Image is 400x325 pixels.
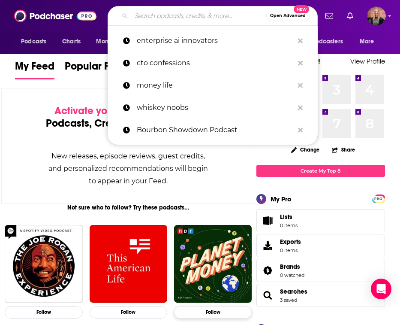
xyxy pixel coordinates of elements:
a: Brands [280,263,304,270]
span: Activate your Feed [54,104,142,117]
span: Popular Feed [65,60,127,78]
p: money life [137,74,294,97]
span: Lists [280,213,292,221]
span: New [294,5,309,13]
button: Follow [90,306,167,319]
button: Follow [5,306,82,319]
a: 3 saved [280,297,297,303]
a: PRO [373,195,384,201]
button: Share [331,141,355,158]
a: enterprise ai innovators [108,30,318,52]
span: For Podcasters [302,36,343,48]
span: Brands [256,259,385,282]
img: User Profile [367,6,386,25]
span: Charts [62,36,81,48]
p: Bourbon Showdown Podcast [137,119,294,141]
span: Monitoring [96,36,126,48]
a: Exports [256,234,385,257]
a: My Feed [15,60,54,79]
span: My Feed [15,60,54,78]
span: 0 items [280,222,298,228]
button: Open AdvancedNew [266,11,310,21]
p: cto confessions [137,52,294,74]
button: Follow [174,306,252,319]
span: Brands [280,263,300,270]
span: 0 items [280,247,301,253]
div: New releases, episode reviews, guest credits, and personalized recommendations will begin to appe... [45,150,212,187]
button: open menu [90,33,138,50]
div: My Pro [271,195,292,203]
div: Open Intercom Messenger [371,279,391,299]
p: whiskey noobs [137,97,294,119]
a: whiskey noobs [108,97,318,119]
a: Popular Feed [65,60,127,79]
button: Change [286,144,325,155]
div: Not sure who to follow? Try these podcasts... [1,204,255,211]
a: Bourbon Showdown Podcast [108,119,318,141]
img: Planet Money [174,225,252,303]
a: Create My Top 8 [256,165,385,176]
span: Podcasts [21,36,46,48]
span: PRO [373,196,384,202]
span: Open Advanced [270,14,306,18]
img: The Joe Rogan Experience [5,225,82,303]
span: Lists [280,213,298,221]
span: Logged in as kara_new [367,6,386,25]
a: View Profile [350,57,385,65]
p: enterprise ai innovators [137,30,294,52]
button: open menu [354,33,385,50]
a: money life [108,74,318,97]
a: Brands [259,264,277,276]
a: Searches [259,289,277,301]
div: Search podcasts, credits, & more... [108,6,318,26]
img: This American Life [90,225,167,303]
a: Searches [280,288,307,295]
a: Charts [57,33,86,50]
div: by following Podcasts, Creators, Lists, and other Users! [45,105,212,142]
span: Lists [259,215,277,227]
span: Exports [280,238,301,246]
a: cto confessions [108,52,318,74]
input: Search podcasts, credits, & more... [131,9,266,23]
span: More [360,36,374,48]
img: Podchaser - Follow, Share and Rate Podcasts [14,8,96,24]
a: Show notifications dropdown [343,9,357,23]
a: Lists [256,209,385,232]
span: Searches [256,284,385,307]
a: 0 watched [280,272,304,278]
span: Exports [259,240,277,252]
a: Show notifications dropdown [322,9,337,23]
button: open menu [15,33,57,50]
button: open menu [296,33,355,50]
button: Show profile menu [367,6,386,25]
